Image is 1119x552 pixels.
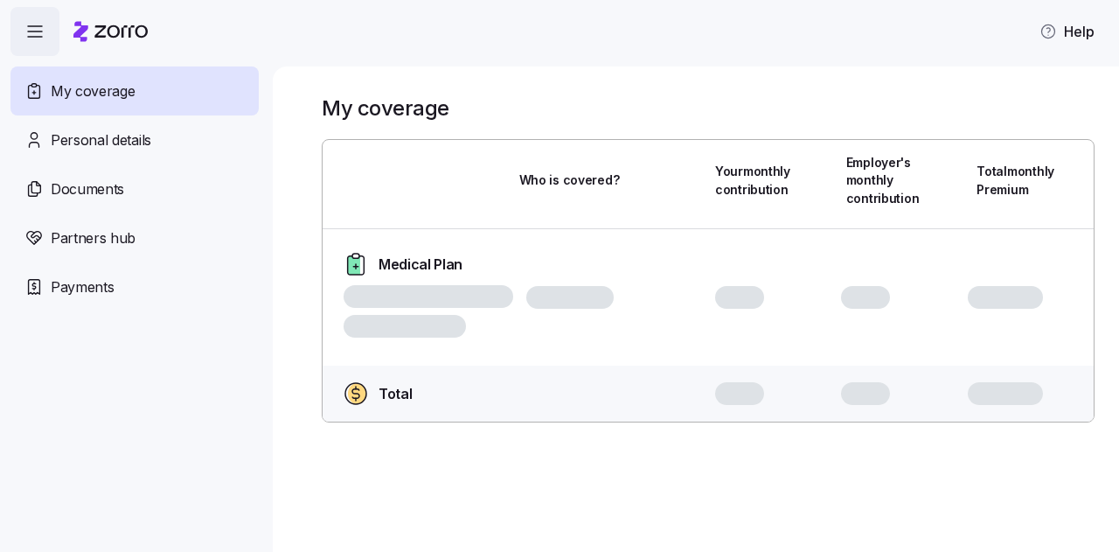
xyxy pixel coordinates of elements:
[10,262,259,311] a: Payments
[51,178,124,200] span: Documents
[715,163,790,199] span: Your monthly contribution
[51,129,151,151] span: Personal details
[846,154,920,207] span: Employer's monthly contribution
[10,115,259,164] a: Personal details
[977,163,1054,199] span: Total monthly Premium
[51,227,136,249] span: Partners hub
[1025,14,1109,49] button: Help
[519,171,620,189] span: Who is covered?
[10,164,259,213] a: Documents
[10,213,259,262] a: Partners hub
[379,254,462,276] span: Medical Plan
[322,94,449,122] h1: My coverage
[379,383,412,405] span: Total
[10,66,259,115] a: My coverage
[51,276,114,298] span: Payments
[1039,21,1095,42] span: Help
[51,80,135,102] span: My coverage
